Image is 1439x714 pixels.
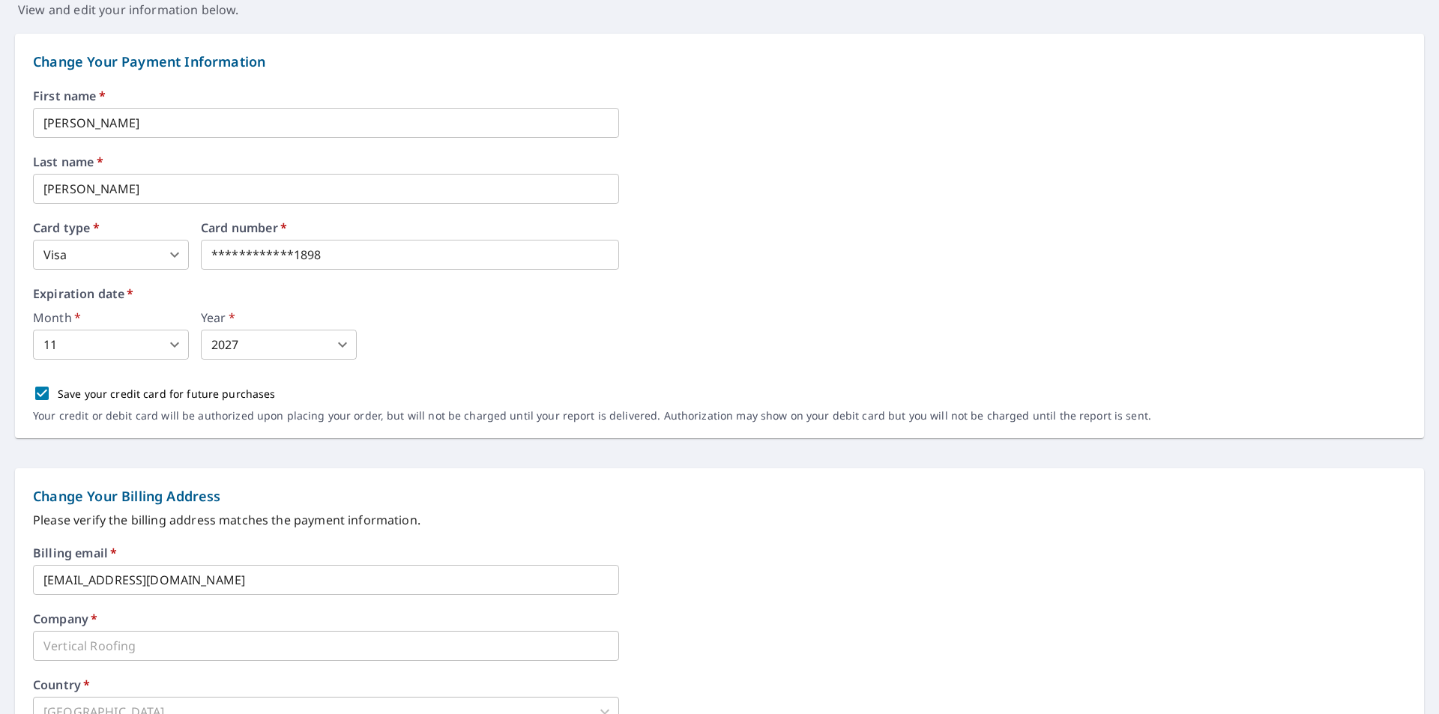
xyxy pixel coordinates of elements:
p: Please verify the billing address matches the payment information. [33,511,1406,529]
div: 11 [33,330,189,360]
label: Billing email [33,547,117,559]
label: First name [33,90,1406,102]
label: Card type [33,222,189,234]
label: Month [33,312,189,324]
label: Card number [201,222,619,234]
label: Expiration date [33,288,1406,300]
p: Your credit or debit card will be authorized upon placing your order, but will not be charged unt... [33,409,1151,423]
label: Last name [33,156,1406,168]
label: Company [33,613,97,625]
p: Change Your Billing Address [33,486,1406,506]
label: Country [33,679,90,691]
p: Change Your Payment Information [33,52,1406,72]
label: Year [201,312,357,324]
p: Save your credit card for future purchases [58,386,276,402]
div: Visa [33,240,189,270]
div: 2027 [201,330,357,360]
